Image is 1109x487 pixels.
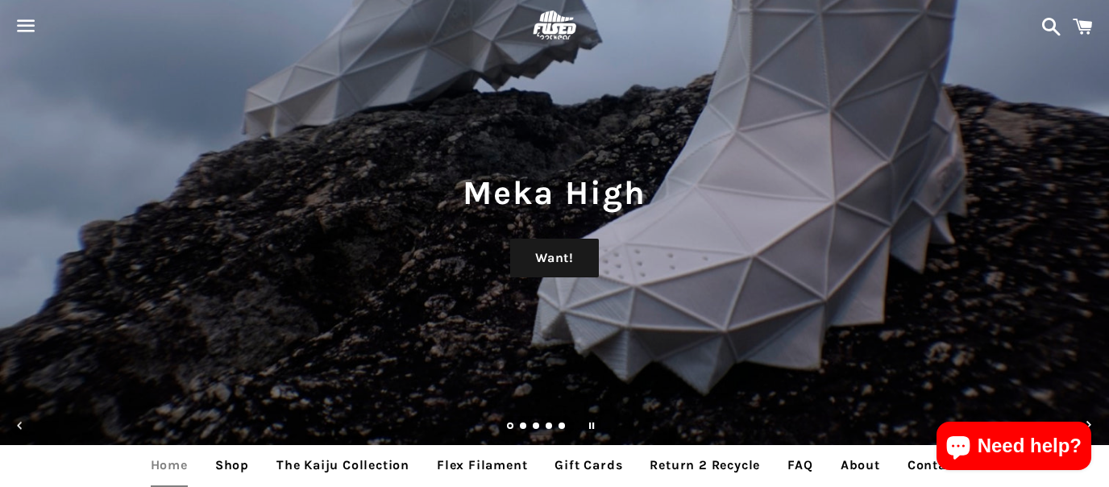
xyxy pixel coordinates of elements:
a: The Kaiju Collection [264,445,422,485]
inbox-online-store-chat: Shopify online store chat [932,422,1096,474]
a: Gift Cards [542,445,634,485]
a: Want! [510,239,599,277]
h1: Meka High [16,169,1093,216]
a: Shop [203,445,261,485]
a: Load slide 3 [533,423,541,431]
a: Slide 1, current [507,423,515,431]
a: Flex Filament [425,445,539,485]
a: FAQ [775,445,824,485]
a: Contact [895,445,971,485]
a: Load slide 5 [559,423,567,431]
a: Load slide 2 [520,423,528,431]
a: Home [139,445,200,485]
button: Pause slideshow [574,408,609,443]
a: Return 2 Recycle [638,445,772,485]
button: Previous slide [2,408,38,443]
a: Load slide 4 [546,423,554,431]
button: Next slide [1071,408,1107,443]
a: About [829,445,892,485]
